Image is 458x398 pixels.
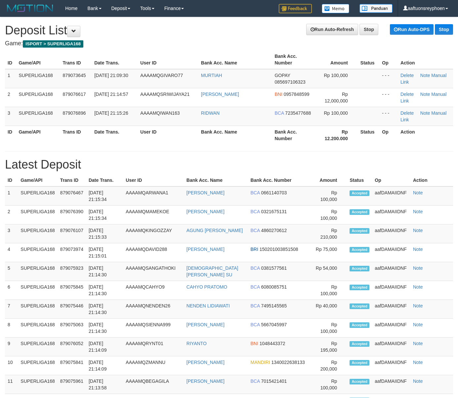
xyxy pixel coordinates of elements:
td: SUPERLIGA168 [18,186,58,206]
th: Date Trans. [86,174,123,186]
td: SUPERLIGA168 [18,319,58,338]
span: [DATE] 21:09:30 [94,73,128,78]
h4: Game: [5,40,453,47]
td: 879075063 [58,319,86,338]
span: Accepted [350,266,369,271]
td: Rp 100,000 [311,186,347,206]
span: 0661140703 [261,190,287,195]
td: [DATE] 21:14:30 [86,300,123,319]
h1: Latest Deposit [5,158,453,171]
td: SUPERLIGA168 [18,356,58,375]
span: Accepted [350,379,369,384]
td: 1 [5,186,18,206]
span: Rp 100,000 [324,73,348,78]
td: 879076467 [58,186,86,206]
a: Note [413,209,423,214]
td: [DATE] 21:15:34 [86,186,123,206]
span: Accepted [350,303,369,309]
td: 879075923 [58,262,86,281]
td: AAAAMQSIENNA999 [123,319,184,338]
td: Rp 200,000 [311,356,347,375]
td: 4 [5,243,18,262]
span: 7495145565 [261,303,287,308]
td: 2 [5,206,18,224]
td: 3 [5,224,18,243]
a: Note [413,228,423,233]
span: MANDIRI [251,360,270,365]
a: Note [420,73,430,78]
td: [DATE] 21:14:30 [86,319,123,338]
th: Rp 12.200.000 [318,126,358,144]
td: AAAAMQRYNT01 [123,338,184,356]
span: BCA [251,303,260,308]
th: Amount [318,50,358,69]
td: SUPERLIGA168 [18,300,58,319]
a: Run Auto-Refresh [306,24,358,35]
span: Accepted [350,360,369,366]
td: SUPERLIGA168 [18,243,58,262]
td: AAAAMQDAVID288 [123,243,184,262]
a: Note [413,265,423,271]
th: Action [410,174,453,186]
td: Rp 100,000 [311,281,347,300]
td: 879075446 [58,300,86,319]
a: RIDWAN [201,110,220,116]
a: Stop [359,24,378,35]
span: Accepted [350,209,369,215]
th: Action [398,126,453,144]
td: 6 [5,281,18,300]
td: 879076052 [58,338,86,356]
span: 1340022638133 [271,360,305,365]
td: 2 [5,88,16,107]
td: 10 [5,356,18,375]
span: BCA [251,190,260,195]
td: [DATE] 21:15:33 [86,224,123,243]
span: Accepted [350,228,369,234]
span: ISPORT > SUPERLIGA168 [23,40,83,48]
span: BCA [251,228,260,233]
th: Op [379,50,398,69]
td: SUPERLIGA168 [18,375,58,394]
td: 3 [5,107,16,126]
span: 879076617 [62,92,86,97]
span: BCA [274,110,284,116]
td: [DATE] 21:14:30 [86,281,123,300]
span: 5667045997 [261,322,287,327]
th: User ID [123,174,184,186]
span: BNI [274,92,282,97]
td: 879075845 [58,281,86,300]
td: - - - [379,69,398,88]
td: [DATE] 21:15:34 [86,206,123,224]
span: BNI [251,341,258,346]
td: 879073974 [58,243,86,262]
td: AAAAMQZMANNU [123,356,184,375]
span: AAAAMQGIVARO77 [140,73,183,78]
a: Delete [400,92,414,97]
td: SUPERLIGA168 [18,206,58,224]
a: Delete [400,110,414,116]
a: [PERSON_NAME] [187,322,225,327]
th: Bank Acc. Name [184,174,248,186]
td: [DATE] 21:14:09 [86,356,123,375]
span: Rp 100,000 [324,110,348,116]
td: SUPERLIGA168 [16,107,60,126]
a: Note [413,247,423,252]
a: Manual Link [400,92,446,103]
td: SUPERLIGA168 [18,224,58,243]
th: Date Trans. [92,50,138,69]
td: Rp 75,000 [311,243,347,262]
a: Manual Link [400,110,446,122]
th: Status [358,126,379,144]
span: 1048443372 [260,341,285,346]
span: AAAAMQSRIWIJAYA21 [140,92,189,97]
th: Game/API [16,126,60,144]
td: aafDAMAIIDNF [372,224,410,243]
td: AAAAMQARWANA1 [123,186,184,206]
span: 7015421401 [261,378,287,384]
th: Amount [311,174,347,186]
span: BCA [251,378,260,384]
th: User ID [138,126,198,144]
span: GOPAY [274,73,290,78]
td: Rp 100,000 [311,319,347,338]
th: Status [358,50,379,69]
